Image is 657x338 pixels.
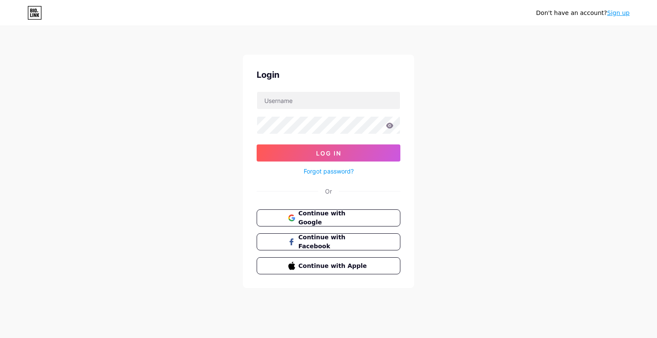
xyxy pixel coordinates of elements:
[299,233,369,251] span: Continue with Facebook
[257,92,400,109] input: Username
[316,150,341,157] span: Log In
[257,233,400,250] button: Continue with Facebook
[257,257,400,274] button: Continue with Apple
[304,167,354,176] a: Forgot password?
[257,144,400,162] button: Log In
[257,68,400,81] div: Login
[299,262,369,270] span: Continue with Apple
[607,9,630,16] a: Sign up
[325,187,332,196] div: Or
[536,9,630,18] div: Don't have an account?
[257,209,400,226] button: Continue with Google
[299,209,369,227] span: Continue with Google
